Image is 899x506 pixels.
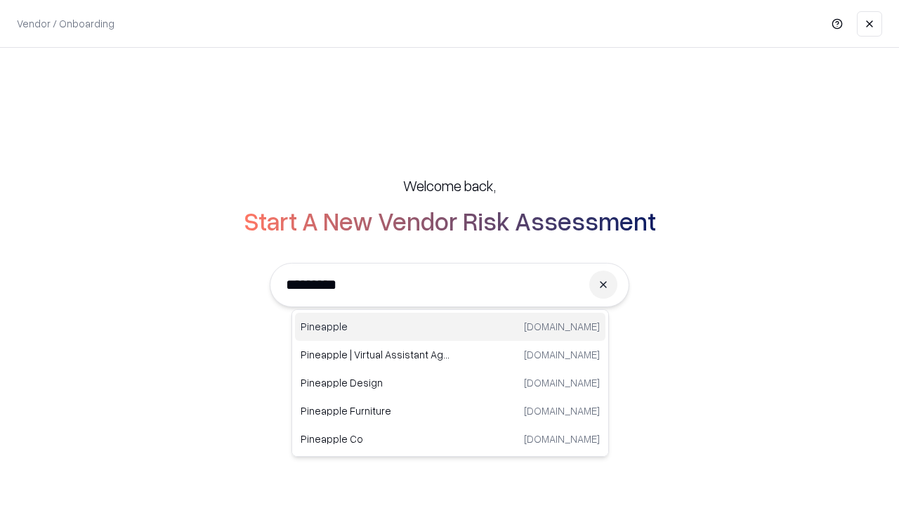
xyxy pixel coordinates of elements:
div: Suggestions [291,309,609,457]
p: Pineapple [301,319,450,334]
p: Pineapple Furniture [301,403,450,418]
p: Pineapple | Virtual Assistant Agency [301,347,450,362]
p: [DOMAIN_NAME] [524,347,600,362]
p: [DOMAIN_NAME] [524,375,600,390]
p: [DOMAIN_NAME] [524,319,600,334]
h5: Welcome back, [403,176,496,195]
p: [DOMAIN_NAME] [524,403,600,418]
p: [DOMAIN_NAME] [524,432,600,446]
h2: Start A New Vendor Risk Assessment [244,207,656,235]
p: Pineapple Design [301,375,450,390]
p: Vendor / Onboarding [17,16,114,31]
p: Pineapple Co [301,432,450,446]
